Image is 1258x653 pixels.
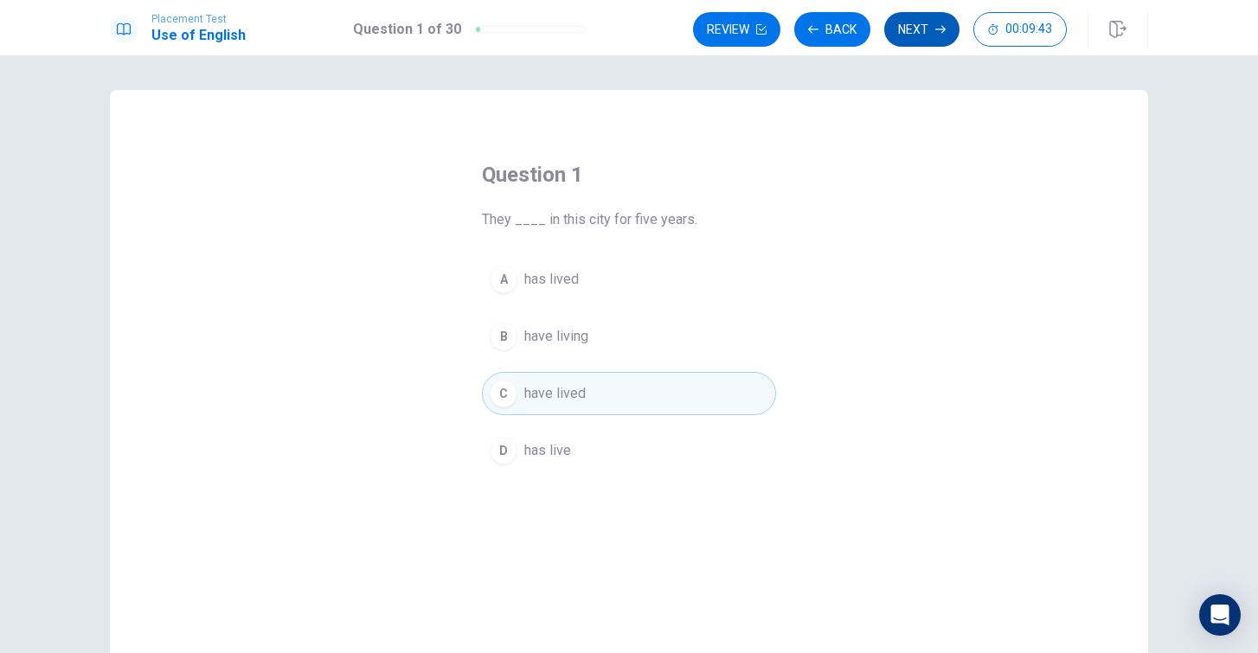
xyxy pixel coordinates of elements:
[1005,22,1052,36] span: 00:09:43
[524,383,586,404] span: have lived
[482,258,776,301] button: Ahas lived
[524,326,588,347] span: have living
[884,12,960,47] button: Next
[490,323,517,350] div: B
[1199,594,1241,636] div: Open Intercom Messenger
[482,209,776,230] span: They ____ in this city for five years.
[490,266,517,293] div: A
[973,12,1067,47] button: 00:09:43
[693,12,780,47] button: Review
[482,161,776,189] h4: Question 1
[794,12,870,47] button: Back
[151,13,246,25] span: Placement Test
[482,315,776,358] button: Bhave living
[151,25,246,46] h1: Use of English
[490,437,517,464] div: D
[353,19,461,40] h1: Question 1 of 30
[482,429,776,472] button: Dhas live
[524,440,571,461] span: has live
[490,380,517,407] div: C
[524,269,579,290] span: has lived
[482,372,776,415] button: Chave lived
